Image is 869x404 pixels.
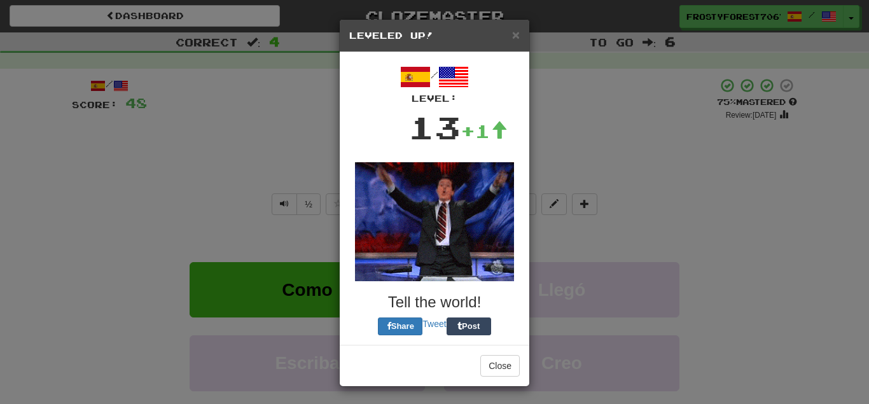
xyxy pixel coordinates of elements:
[349,29,520,42] h5: Leveled Up!
[512,28,520,41] button: Close
[355,162,514,281] img: colbert-2-be1bfdc20e1ad268952deef278b8706a84000d88b3e313df47e9efb4a1bfc052.gif
[461,118,508,144] div: +1
[408,105,461,150] div: 13
[378,317,422,335] button: Share
[349,92,520,105] div: Level:
[349,62,520,105] div: /
[349,294,520,310] h3: Tell the world!
[422,319,446,329] a: Tweet
[447,317,491,335] button: Post
[512,27,520,42] span: ×
[480,355,520,377] button: Close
